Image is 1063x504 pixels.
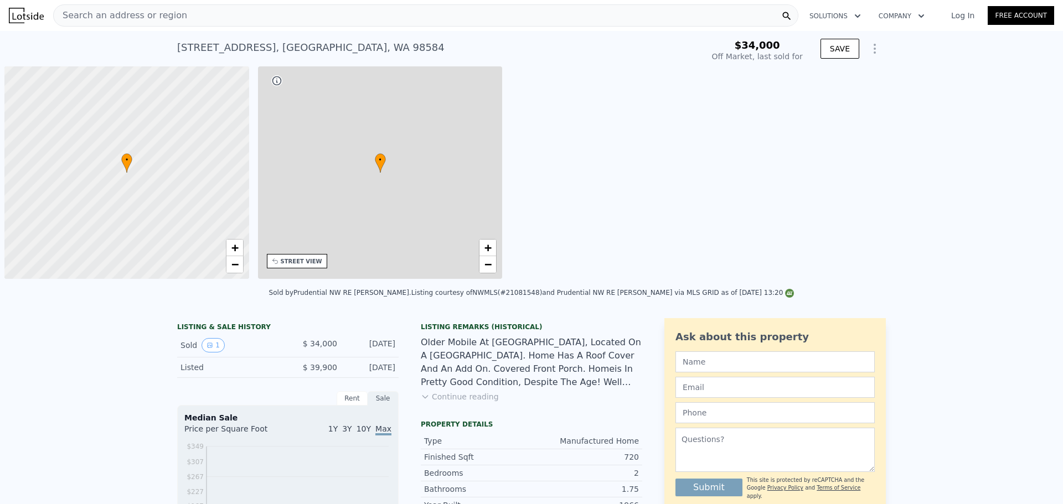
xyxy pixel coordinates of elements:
[531,467,639,479] div: 2
[177,323,399,334] div: LISTING & SALE HISTORY
[421,391,499,402] button: Continue reading
[226,240,243,256] a: Zoom in
[368,391,399,406] div: Sale
[675,351,875,372] input: Name
[479,240,496,256] a: Zoom in
[342,424,352,433] span: 3Y
[484,241,492,254] span: +
[121,153,132,173] div: •
[785,289,794,298] img: NWMLS Logo
[328,424,338,433] span: 1Y
[821,39,859,59] button: SAVE
[938,10,988,21] a: Log In
[346,338,395,352] div: [DATE]
[187,473,204,481] tspan: $267
[303,339,337,348] span: $ 34,000
[375,424,391,435] span: Max
[988,6,1054,25] a: Free Account
[801,6,870,26] button: Solutions
[421,336,642,389] div: Older Mobile At [GEOGRAPHIC_DATA], Located On A [GEOGRAPHIC_DATA]. Home Has A Roof Cover And An A...
[421,323,642,331] div: Listing Remarks (Historical)
[187,488,204,496] tspan: $227
[479,256,496,273] a: Zoom out
[531,451,639,463] div: 720
[735,39,780,51] span: $34,000
[484,257,492,271] span: −
[411,289,794,297] div: Listing courtesy of NWMLS (#21081548) and Prudential NW RE [PERSON_NAME] via MLS GRID as of [DATE...
[424,435,531,446] div: Type
[184,423,288,441] div: Price per Square Foot
[531,484,639,495] div: 1.75
[817,485,860,491] a: Terms of Service
[226,256,243,273] a: Zoom out
[121,155,132,165] span: •
[767,485,803,491] a: Privacy Policy
[747,476,875,500] div: This site is protected by reCAPTCHA and the Google and apply.
[424,451,531,463] div: Finished Sqft
[712,51,803,62] div: Off Market, last sold for
[184,412,391,423] div: Median Sale
[9,8,44,23] img: Lotside
[675,377,875,398] input: Email
[269,289,411,297] div: Sold by Prudential NW RE [PERSON_NAME] .
[375,155,386,165] span: •
[675,479,742,496] button: Submit
[303,363,337,372] span: $ 39,900
[675,402,875,423] input: Phone
[202,338,225,352] button: View historical data
[357,424,371,433] span: 10Y
[177,40,445,55] div: [STREET_ADDRESS] , [GEOGRAPHIC_DATA] , WA 98584
[346,362,395,373] div: [DATE]
[675,329,875,345] div: Ask about this property
[54,9,187,22] span: Search an address or region
[870,6,933,26] button: Company
[231,257,238,271] span: −
[864,38,886,60] button: Show Options
[180,338,279,352] div: Sold
[424,484,531,495] div: Bathrooms
[180,362,279,373] div: Listed
[337,391,368,406] div: Rent
[231,241,238,254] span: +
[531,435,639,446] div: Manufactured Home
[421,420,642,429] div: Property details
[281,257,322,266] div: STREET VIEW
[424,467,531,479] div: Bedrooms
[187,458,204,466] tspan: $307
[375,153,386,173] div: •
[187,443,204,450] tspan: $349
